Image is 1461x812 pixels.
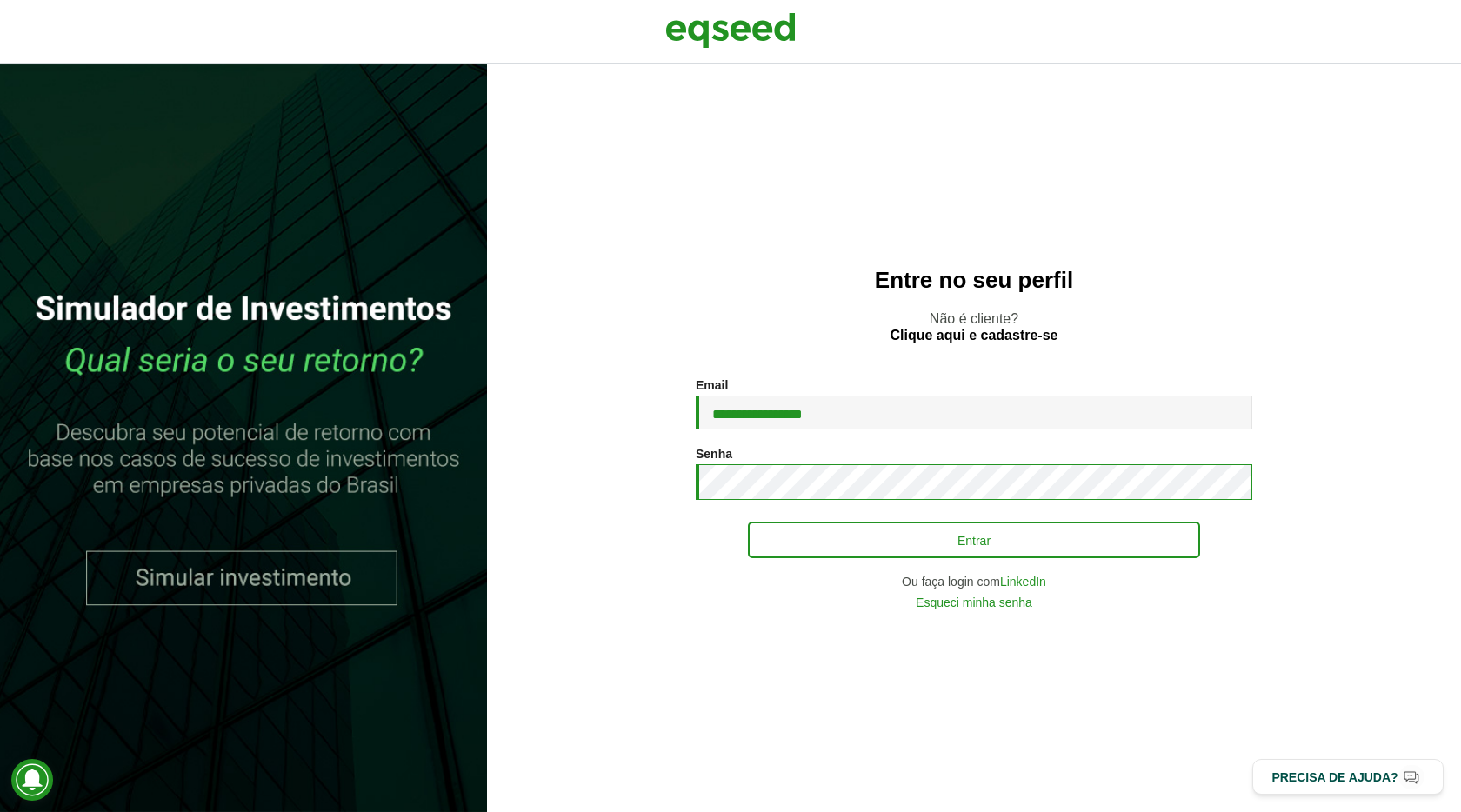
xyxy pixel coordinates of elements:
a: Clique aqui e cadastre-se [891,329,1058,343]
a: LinkedIn [1000,576,1046,588]
img: EqSeed Logo [665,9,796,52]
button: Entrar [748,522,1200,558]
label: Senha [696,448,732,460]
a: Esqueci minha senha [916,596,1032,609]
h2: Entre no seu perfil [522,268,1426,293]
div: Ou faça login com [696,576,1252,588]
label: Email [696,379,728,391]
p: Não é cliente? [522,310,1426,343]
